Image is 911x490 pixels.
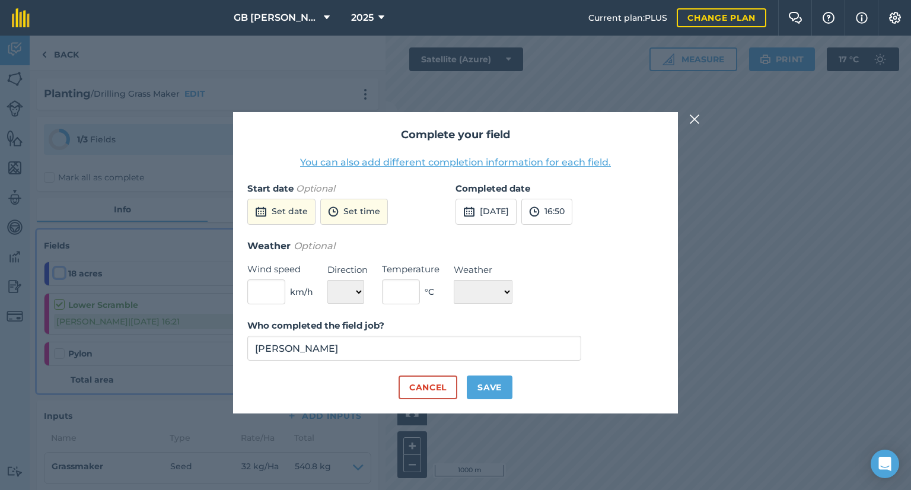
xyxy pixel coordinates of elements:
span: ° C [425,285,434,298]
label: Temperature [382,262,439,276]
img: A question mark icon [821,12,836,24]
button: 16:50 [521,199,572,225]
strong: Start date [247,183,294,194]
img: svg+xml;base64,PD94bWwgdmVyc2lvbj0iMS4wIiBlbmNvZGluZz0idXRmLTgiPz4KPCEtLSBHZW5lcmF0b3I6IEFkb2JlIE... [463,205,475,219]
button: [DATE] [455,199,517,225]
h2: Complete your field [247,126,664,144]
label: Direction [327,263,368,277]
button: Save [467,376,512,399]
label: Weather [454,263,512,277]
span: GB [PERSON_NAME] Farms [234,11,319,25]
h3: Weather [247,238,664,254]
strong: Completed date [455,183,530,194]
img: svg+xml;base64,PD94bWwgdmVyc2lvbj0iMS4wIiBlbmNvZGluZz0idXRmLTgiPz4KPCEtLSBHZW5lcmF0b3I6IEFkb2JlIE... [328,205,339,219]
img: svg+xml;base64,PHN2ZyB4bWxucz0iaHR0cDovL3d3dy53My5vcmcvMjAwMC9zdmciIHdpZHRoPSIxNyIgaGVpZ2h0PSIxNy... [856,11,868,25]
em: Optional [296,183,335,194]
a: Change plan [677,8,766,27]
em: Optional [294,240,335,252]
span: 2025 [351,11,374,25]
div: Open Intercom Messenger [871,450,899,478]
button: You can also add different completion information for each field. [300,155,611,170]
img: svg+xml;base64,PHN2ZyB4bWxucz0iaHR0cDovL3d3dy53My5vcmcvMjAwMC9zdmciIHdpZHRoPSIyMiIgaGVpZ2h0PSIzMC... [689,112,700,126]
img: Two speech bubbles overlapping with the left bubble in the forefront [788,12,802,24]
button: Set date [247,199,316,225]
label: Wind speed [247,262,313,276]
button: Cancel [399,376,457,399]
img: svg+xml;base64,PD94bWwgdmVyc2lvbj0iMS4wIiBlbmNvZGluZz0idXRmLTgiPz4KPCEtLSBHZW5lcmF0b3I6IEFkb2JlIE... [529,205,540,219]
button: Set time [320,199,388,225]
img: A cog icon [888,12,902,24]
strong: Who completed the field job? [247,320,384,331]
img: fieldmargin Logo [12,8,30,27]
span: Current plan : PLUS [588,11,667,24]
img: svg+xml;base64,PD94bWwgdmVyc2lvbj0iMS4wIiBlbmNvZGluZz0idXRmLTgiPz4KPCEtLSBHZW5lcmF0b3I6IEFkb2JlIE... [255,205,267,219]
span: km/h [290,285,313,298]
